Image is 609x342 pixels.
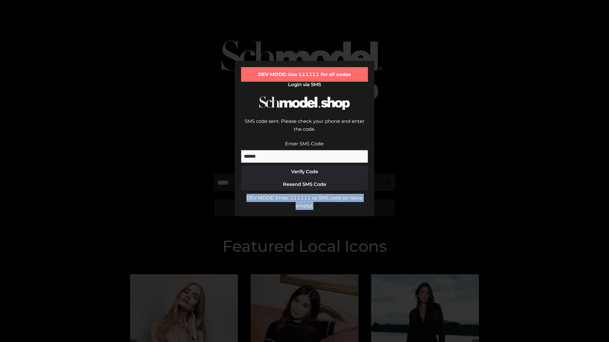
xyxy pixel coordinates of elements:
label: Enter SMS Code: [285,141,324,147]
img: Schmodel Logo [257,91,352,116]
button: Resend SMS Code [241,178,368,191]
button: Verify Code [241,165,368,178]
h2: Login via SMS [241,82,368,87]
div: DEV MODE: Use 111111 for all codes [241,67,368,82]
div: SMS code sent. Please check your phone and enter the code. [241,117,368,140]
div: DEV MODE: Enter 111111 as SMS code (or leave empty). [241,194,368,210]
